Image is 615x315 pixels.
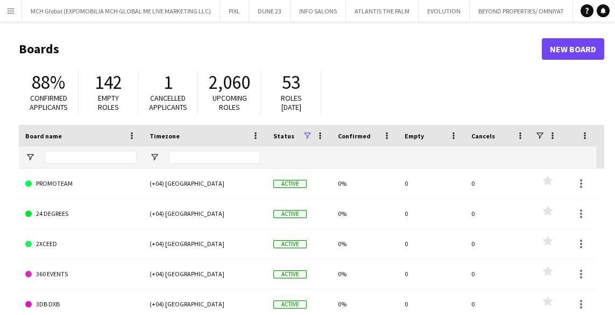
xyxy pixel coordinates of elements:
[281,93,302,112] span: Roles [DATE]
[25,169,137,199] a: PROMOTEAM
[19,41,542,57] h1: Boards
[30,93,68,112] span: Confirmed applicants
[273,210,307,218] span: Active
[465,169,532,198] div: 0
[32,71,65,94] span: 88%
[273,132,294,140] span: Status
[169,151,260,164] input: Timezone Filter Input
[398,199,465,228] div: 0
[273,240,307,248] span: Active
[291,1,346,22] button: INFO SALONS
[331,229,398,258] div: 0%
[249,1,291,22] button: DUNE 23
[149,93,187,112] span: Cancelled applicants
[25,259,137,289] a: 360 EVENTS
[398,259,465,289] div: 0
[213,93,247,112] span: Upcoming roles
[25,199,137,229] a: 24 DEGREES
[398,169,465,198] div: 0
[471,132,495,140] span: Cancels
[338,132,371,140] span: Confirmed
[465,199,532,228] div: 0
[143,169,267,198] div: (+04) [GEOGRAPHIC_DATA]
[465,259,532,289] div: 0
[150,152,159,162] button: Open Filter Menu
[143,229,267,258] div: (+04) [GEOGRAPHIC_DATA]
[282,71,300,94] span: 53
[98,93,119,112] span: Empty roles
[470,1,573,22] button: BEYOND PROPERTIES/ OMNIYAT
[209,71,250,94] span: 2,060
[220,1,249,22] button: PIXL
[95,71,122,94] span: 142
[346,1,419,22] button: ATLANTIS THE PALM
[22,1,220,22] button: MCH Global (EXPOMOBILIA MCH GLOBAL ME LIVE MARKETING LLC)
[143,259,267,289] div: (+04) [GEOGRAPHIC_DATA]
[25,152,35,162] button: Open Filter Menu
[25,229,137,259] a: 2XCEED
[331,199,398,228] div: 0%
[398,229,465,258] div: 0
[331,259,398,289] div: 0%
[150,132,180,140] span: Timezone
[465,229,532,258] div: 0
[405,132,424,140] span: Empty
[419,1,470,22] button: EVOLUTION
[273,300,307,309] span: Active
[331,169,398,198] div: 0%
[45,151,137,164] input: Board name Filter Input
[542,38,604,60] a: New Board
[273,270,307,278] span: Active
[164,71,173,94] span: 1
[273,180,307,188] span: Active
[143,199,267,228] div: (+04) [GEOGRAPHIC_DATA]
[25,132,62,140] span: Board name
